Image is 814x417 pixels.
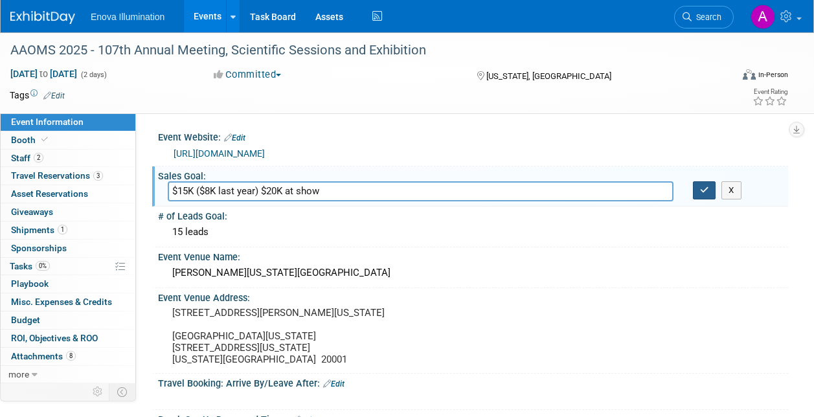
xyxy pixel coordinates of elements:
span: Travel Reservations [11,170,103,181]
span: 1 [58,225,67,234]
span: Search [692,12,721,22]
div: # of Leads Goal: [158,207,788,223]
a: Giveaways [1,203,135,221]
a: Tasks0% [1,258,135,275]
a: more [1,366,135,383]
span: Shipments [11,225,67,235]
a: Travel Reservations3 [1,167,135,185]
div: Event Website: [158,128,788,144]
img: ExhibitDay [10,11,75,24]
a: ROI, Objectives & ROO [1,330,135,347]
button: X [721,181,741,199]
span: Misc. Expenses & Credits [11,297,112,307]
span: Asset Reservations [11,188,88,199]
div: Event Format [675,67,788,87]
span: 8 [66,351,76,361]
pre: [STREET_ADDRESS][PERSON_NAME][US_STATE] [GEOGRAPHIC_DATA][US_STATE] [STREET_ADDRESS][US_STATE] [U... [172,307,406,365]
span: more [8,369,29,379]
span: Playbook [11,278,49,289]
span: Event Information [11,117,84,127]
i: Booth reservation complete [41,136,48,143]
a: Budget [1,311,135,329]
span: Sponsorships [11,243,67,253]
span: ROI, Objectives & ROO [11,333,98,343]
span: (2 days) [80,71,107,79]
span: Tasks [10,261,50,271]
div: Event Rating [752,89,787,95]
a: Shipments1 [1,221,135,239]
div: Travel Booking: Arrive By/Leave After: [158,374,788,390]
span: Staff [11,153,43,163]
span: to [38,69,50,79]
td: Tags [10,89,65,102]
a: Event Information [1,113,135,131]
a: Booth [1,131,135,149]
span: Giveaways [11,207,53,217]
div: Event Venue Name: [158,247,788,264]
img: Andrea Miller [751,5,775,29]
td: Personalize Event Tab Strip [87,383,109,400]
a: Edit [43,91,65,100]
span: Enova Illumination [91,12,164,22]
span: 3 [93,171,103,181]
img: Format-Inperson.png [743,69,756,80]
span: Budget [11,315,40,325]
a: Playbook [1,275,135,293]
a: Staff2 [1,150,135,167]
button: Committed [209,68,286,82]
td: Toggle Event Tabs [109,383,136,400]
span: 0% [36,261,50,271]
a: Search [674,6,734,28]
span: Booth [11,135,51,145]
a: Attachments8 [1,348,135,365]
div: 15 leads [168,222,778,242]
div: AAOMS 2025 - 107th Annual Meeting, Scientific Sessions and Exhibition [6,39,721,62]
a: Misc. Expenses & Credits [1,293,135,311]
a: Edit [224,133,245,142]
div: Sales Goal: [158,166,788,183]
div: Event Venue Address: [158,288,788,304]
span: Attachments [11,351,76,361]
span: 2 [34,153,43,163]
div: In-Person [758,70,788,80]
span: [US_STATE], [GEOGRAPHIC_DATA] [486,71,611,81]
a: [URL][DOMAIN_NAME] [174,148,265,159]
a: Edit [323,379,345,389]
a: Asset Reservations [1,185,135,203]
div: [PERSON_NAME][US_STATE][GEOGRAPHIC_DATA] [168,263,778,283]
a: Sponsorships [1,240,135,257]
span: [DATE] [DATE] [10,68,78,80]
